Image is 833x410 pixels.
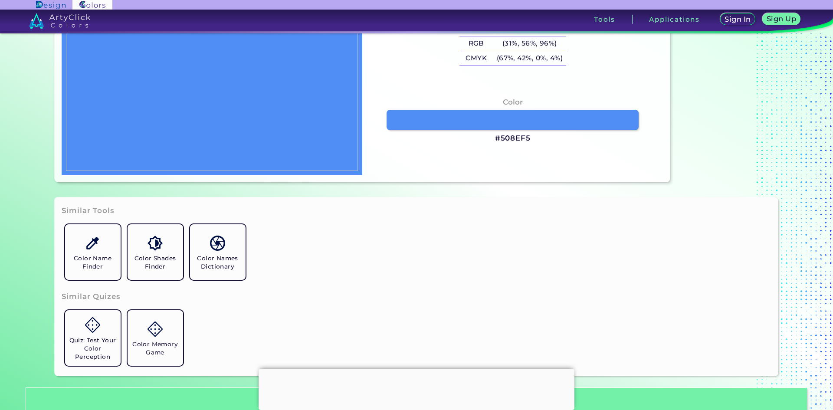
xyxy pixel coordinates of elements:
h3: Applications [649,16,700,23]
a: Color Shades Finder [124,221,187,283]
iframe: Advertisement [259,369,574,408]
a: Sign In [722,14,754,25]
h4: Color [503,96,523,108]
h5: RGB [459,36,493,51]
h3: Similar Quizes [62,292,121,302]
a: Quiz: Test Your Color Perception [62,307,124,369]
h5: Color Names Dictionary [193,254,242,271]
a: Color Memory Game [124,307,187,369]
img: icon_game.svg [148,321,163,337]
img: icon_color_shades.svg [148,236,163,251]
h5: Color Memory Game [131,340,180,357]
a: Color Names Dictionary [187,221,249,283]
img: icon_game.svg [85,317,100,332]
h3: #508EF5 [495,133,531,144]
img: icon_color_name_finder.svg [85,236,100,251]
h5: Color Shades Finder [131,254,180,271]
h5: Color Name Finder [69,254,117,271]
h5: CMYK [459,51,493,66]
h5: (31%, 56%, 96%) [493,36,566,51]
h3: Tools [594,16,615,23]
h5: (67%, 42%, 0%, 4%) [493,51,566,66]
h3: Similar Tools [62,206,115,216]
a: Sign Up [764,14,798,25]
img: icon_color_names_dictionary.svg [210,236,225,251]
h5: Quiz: Test Your Color Perception [69,336,117,361]
h5: Sign Up [768,16,795,22]
a: Color Name Finder [62,221,124,283]
img: logo_artyclick_colors_white.svg [29,13,90,29]
img: ArtyClick Design logo [36,1,65,9]
h5: Sign In [726,16,749,23]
